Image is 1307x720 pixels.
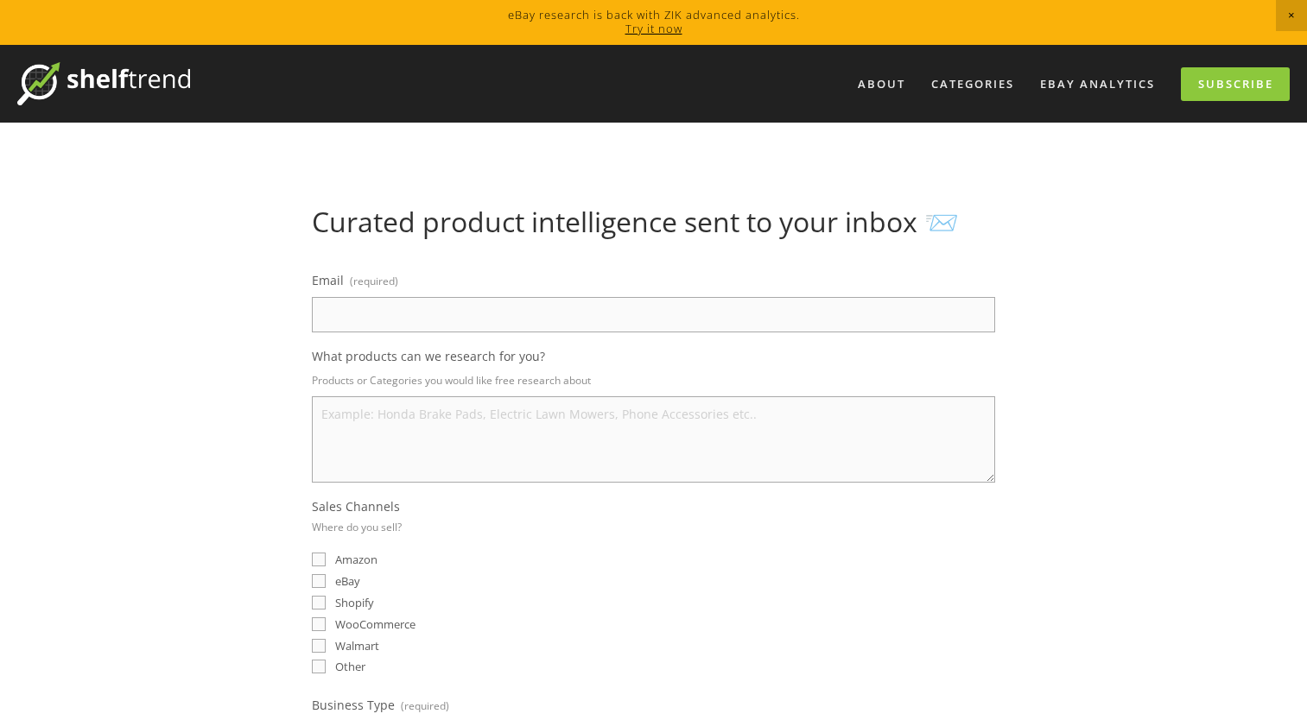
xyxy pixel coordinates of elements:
[312,553,326,566] input: Amazon
[335,616,416,632] span: WooCommerce
[17,62,190,105] img: ShelfTrend
[335,659,365,674] span: Other
[312,348,545,364] span: What products can we research for you?
[312,205,995,238] h1: Curated product intelligence sent to your inbox 📨
[312,272,344,288] span: Email
[312,368,995,393] p: Products or Categories you would like free research about
[335,595,374,610] span: Shopify
[920,70,1025,98] div: Categories
[1181,67,1290,101] a: Subscribe
[847,70,917,98] a: About
[1029,70,1166,98] a: eBay Analytics
[312,498,400,515] span: Sales Channels
[401,693,449,718] span: (required)
[335,573,360,589] span: eBay
[625,21,682,36] a: Try it now
[312,697,395,713] span: Business Type
[312,617,326,631] input: WooCommerce
[350,268,398,294] span: (required)
[335,552,378,567] span: Amazon
[335,638,379,654] span: Walmart
[312,596,326,609] input: Shopify
[312,639,326,653] input: Walmart
[312,574,326,588] input: eBay
[312,515,402,540] p: Where do you sell?
[312,660,326,673] input: Other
